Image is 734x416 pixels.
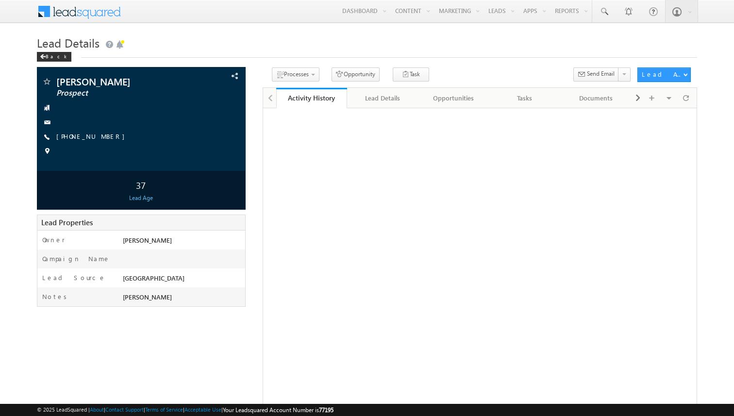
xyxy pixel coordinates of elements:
[42,273,106,282] label: Lead Source
[573,67,619,82] button: Send Email
[347,88,418,108] a: Lead Details
[37,51,76,60] a: Back
[39,176,243,194] div: 37
[223,406,334,414] span: Your Leadsquared Account Number is
[332,67,380,82] button: Opportunity
[123,236,172,244] span: [PERSON_NAME]
[56,88,186,98] span: Prospect
[42,292,70,301] label: Notes
[56,132,130,142] span: [PHONE_NUMBER]
[184,406,221,413] a: Acceptable Use
[319,406,334,414] span: 77195
[355,92,410,104] div: Lead Details
[489,88,561,108] a: Tasks
[56,77,186,86] span: [PERSON_NAME]
[145,406,183,413] a: Terms of Service
[637,67,691,82] button: Lead Actions
[37,52,71,62] div: Back
[587,69,615,78] span: Send Email
[105,406,144,413] a: Contact Support
[418,88,490,108] a: Opportunities
[41,217,93,227] span: Lead Properties
[90,406,104,413] a: About
[276,88,348,108] a: Activity History
[497,92,552,104] div: Tasks
[561,88,632,108] a: Documents
[642,70,683,79] div: Lead Actions
[39,194,243,202] div: Lead Age
[37,35,100,50] span: Lead Details
[120,273,245,287] div: [GEOGRAPHIC_DATA]
[42,254,110,263] label: Campaign Name
[37,405,334,415] span: © 2025 LeadSquared | | | | |
[272,67,319,82] button: Processes
[123,293,172,301] span: [PERSON_NAME]
[568,92,623,104] div: Documents
[393,67,429,82] button: Task
[284,93,340,102] div: Activity History
[284,70,309,78] span: Processes
[42,235,65,244] label: Owner
[426,92,481,104] div: Opportunities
